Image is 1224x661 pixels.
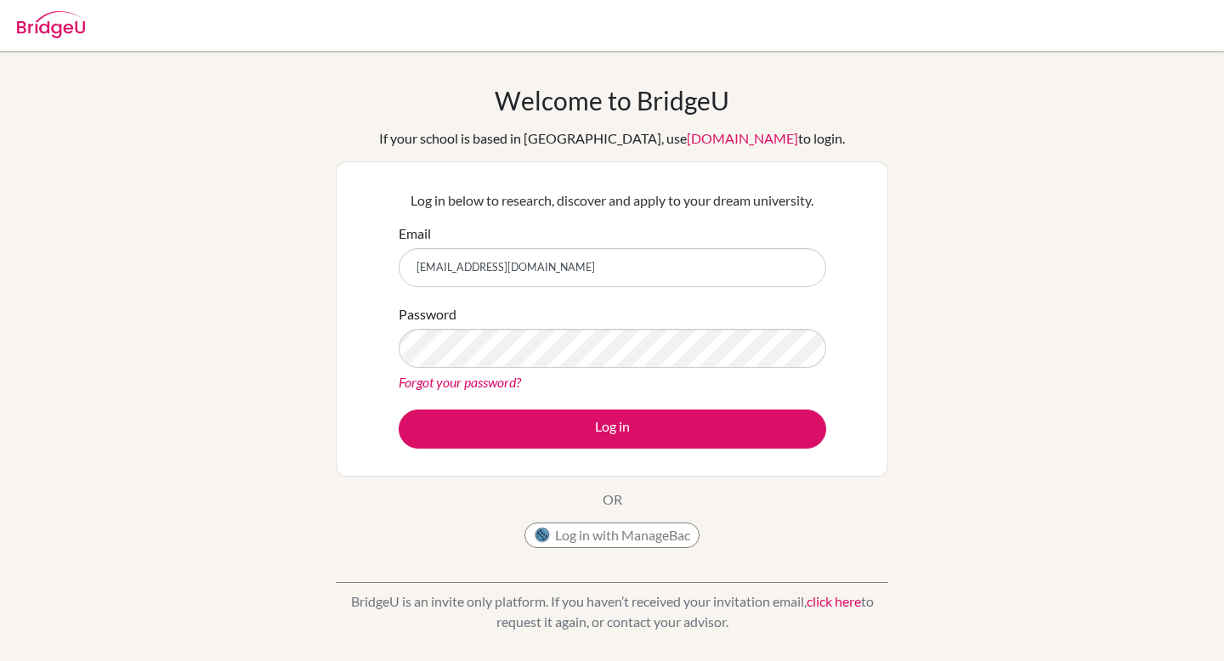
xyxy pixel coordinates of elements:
p: OR [603,489,622,510]
label: Email [399,223,431,244]
a: click here [807,593,861,609]
p: Log in below to research, discover and apply to your dream university. [399,190,826,211]
button: Log in [399,410,826,449]
h1: Welcome to BridgeU [495,85,729,116]
img: Bridge-U [17,11,85,38]
label: Password [399,304,456,325]
div: If your school is based in [GEOGRAPHIC_DATA], use to login. [379,128,845,149]
a: [DOMAIN_NAME] [687,130,798,146]
a: Forgot your password? [399,374,521,390]
p: BridgeU is an invite only platform. If you haven’t received your invitation email, to request it ... [336,591,888,632]
button: Log in with ManageBac [524,523,700,548]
